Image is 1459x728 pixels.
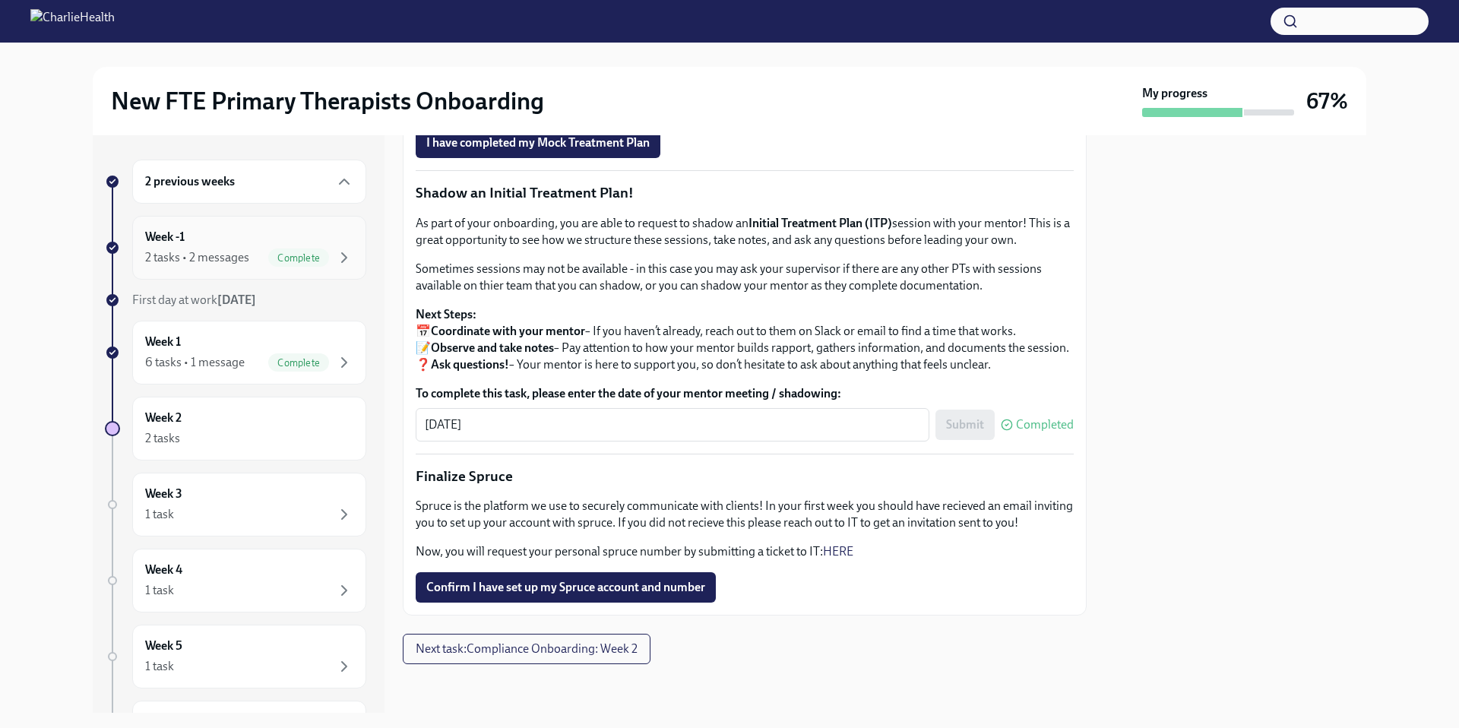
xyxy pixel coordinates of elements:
[416,307,476,321] strong: Next Steps:
[145,354,245,371] div: 6 tasks • 1 message
[145,334,181,350] h6: Week 1
[105,397,366,461] a: Week 22 tasks
[145,173,235,190] h6: 2 previous weeks
[426,580,705,595] span: Confirm I have set up my Spruce account and number
[145,658,174,675] div: 1 task
[30,9,115,33] img: CharlieHealth
[105,473,366,537] a: Week 31 task
[111,86,544,116] h2: New FTE Primary Therapists Onboarding
[105,292,366,309] a: First day at work[DATE]
[145,638,182,654] h6: Week 5
[145,410,182,426] h6: Week 2
[416,128,660,158] button: I have completed my Mock Treatment Plan
[145,486,182,502] h6: Week 3
[132,293,256,307] span: First day at work
[1142,85,1207,102] strong: My progress
[823,544,853,559] a: HERE
[105,321,366,385] a: Week 16 tasks • 1 messageComplete
[1016,419,1074,431] span: Completed
[132,160,366,204] div: 2 previous weeks
[145,562,182,578] h6: Week 4
[425,416,920,434] textarea: [DATE]
[1306,87,1348,115] h3: 67%
[416,641,638,657] span: Next task : Compliance Onboarding: Week 2
[416,306,1074,373] p: 📅 – If you haven’t already, reach out to them on Slack or email to find a time that works. 📝 – Pa...
[145,430,180,447] div: 2 tasks
[403,634,650,664] button: Next task:Compliance Onboarding: Week 2
[416,543,1074,560] p: Now, you will request your personal spruce number by submitting a ticket to IT:
[431,357,509,372] strong: Ask questions!
[145,229,185,245] h6: Week -1
[416,467,1074,486] p: Finalize Spruce
[145,582,174,599] div: 1 task
[105,625,366,688] a: Week 51 task
[416,215,1074,248] p: As part of your onboarding, you are able to request to shadow an session with your mentor! This i...
[105,216,366,280] a: Week -12 tasks • 2 messagesComplete
[416,572,716,603] button: Confirm I have set up my Spruce account and number
[416,261,1074,294] p: Sometimes sessions may not be available - in this case you may ask your supervisor if there are a...
[416,498,1074,531] p: Spruce is the platform we use to securely communicate with clients! In your first week you should...
[145,249,249,266] div: 2 tasks • 2 messages
[416,385,1074,402] label: To complete this task, please enter the date of your mentor meeting / shadowing:
[268,252,329,264] span: Complete
[426,135,650,150] span: I have completed my Mock Treatment Plan
[217,293,256,307] strong: [DATE]
[416,183,1074,203] p: Shadow an Initial Treatment Plan!
[145,506,174,523] div: 1 task
[105,549,366,612] a: Week 41 task
[268,357,329,369] span: Complete
[431,340,554,355] strong: Observe and take notes
[748,216,892,230] strong: Initial Treatment Plan (ITP)
[431,324,585,338] strong: Coordinate with your mentor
